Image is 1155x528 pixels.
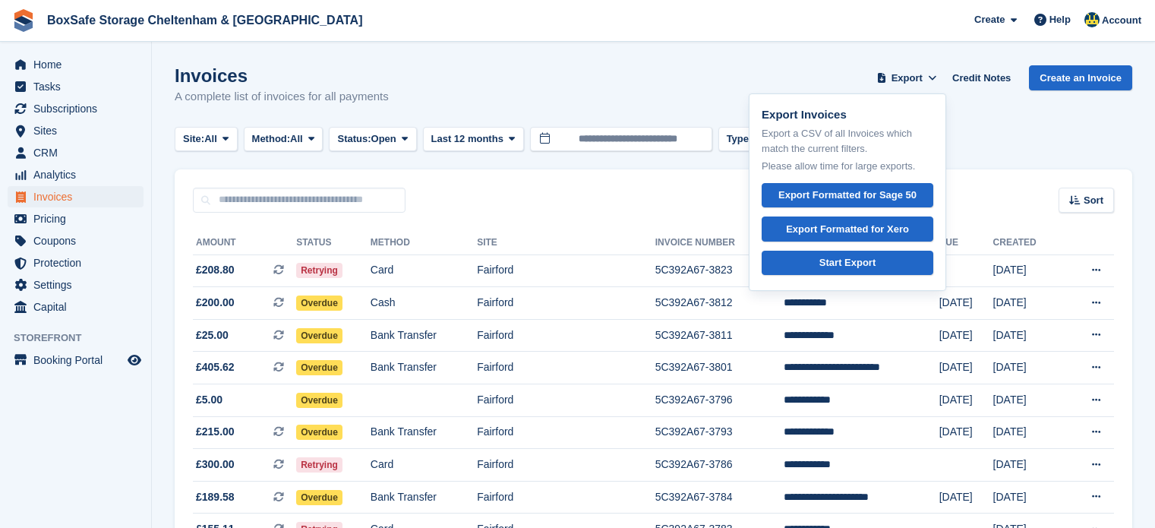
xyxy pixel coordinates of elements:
a: menu [8,252,144,273]
span: Create [974,12,1005,27]
th: Status [296,231,371,255]
td: Cash [371,287,477,320]
span: Capital [33,296,125,318]
span: Status: [337,131,371,147]
a: Create an Invoice [1029,65,1132,90]
p: Please allow time for large exports. [762,159,933,174]
span: All [204,131,217,147]
td: 5C392A67-3812 [655,287,784,320]
td: [DATE] [993,481,1063,514]
td: Bank Transfer [371,319,477,352]
td: Fairford [477,319,655,352]
button: Type: All [718,127,785,152]
span: Overdue [296,393,342,408]
span: Method: [252,131,291,147]
span: Help [1049,12,1071,27]
p: A complete list of invoices for all payments [175,88,389,106]
p: Export a CSV of all Invoices which match the current filters. [762,126,933,156]
td: [DATE] [939,416,993,449]
a: Preview store [125,351,144,369]
img: stora-icon-8386f47178a22dfd0bd8f6a31ec36ba5ce8667c1dd55bd0f319d3a0aa187defe.svg [12,9,35,32]
th: Created [993,231,1063,255]
span: £215.00 [196,424,235,440]
span: Booking Portal [33,349,125,371]
span: Site: [183,131,204,147]
button: Export [873,65,940,90]
th: Invoice Number [655,231,784,255]
a: Export Formatted for Sage 50 [762,183,933,208]
span: Account [1102,13,1141,28]
td: Card [371,449,477,482]
a: Start Export [762,251,933,276]
a: menu [8,98,144,119]
td: 5C392A67-3801 [655,352,784,384]
td: Fairford [477,416,655,449]
span: Overdue [296,328,342,343]
h1: Invoices [175,65,389,86]
img: Kim Virabi [1084,12,1100,27]
span: CRM [33,142,125,163]
a: menu [8,208,144,229]
th: Due [939,231,993,255]
a: menu [8,296,144,318]
span: All [290,131,303,147]
td: [DATE] [993,287,1063,320]
span: £300.00 [196,457,235,473]
td: 5C392A67-3786 [655,449,784,482]
span: Coupons [33,230,125,251]
span: Retrying [296,263,342,278]
span: £208.80 [196,262,235,278]
td: [DATE] [939,384,993,417]
td: Fairford [477,481,655,514]
span: Overdue [296,490,342,505]
td: 5C392A67-3796 [655,384,784,417]
span: £5.00 [196,392,222,408]
button: Status: Open [329,127,416,152]
span: £189.58 [196,489,235,505]
a: Export Formatted for Xero [762,217,933,242]
button: Last 12 months [423,127,524,152]
th: Method [371,231,477,255]
span: Retrying [296,457,342,473]
span: Protection [33,252,125,273]
span: Tasks [33,76,125,97]
p: Export Invoices [762,106,933,124]
span: Pricing [33,208,125,229]
td: Fairford [477,255,655,287]
td: Fairford [477,384,655,417]
td: [DATE] [993,416,1063,449]
span: Overdue [296,296,342,311]
span: Open [371,131,396,147]
span: £405.62 [196,359,235,375]
td: [DATE] [993,352,1063,384]
span: £200.00 [196,295,235,311]
span: Export [891,71,923,86]
td: Fairford [477,449,655,482]
td: [DATE] [939,319,993,352]
th: Amount [193,231,296,255]
td: 5C392A67-3784 [655,481,784,514]
td: Card [371,255,477,287]
a: menu [8,120,144,141]
td: [DATE] [993,449,1063,482]
a: menu [8,54,144,75]
a: menu [8,142,144,163]
button: Site: All [175,127,238,152]
span: Settings [33,274,125,296]
span: Overdue [296,360,342,375]
a: menu [8,76,144,97]
th: Site [477,231,655,255]
a: BoxSafe Storage Cheltenham & [GEOGRAPHIC_DATA] [41,8,368,33]
td: [DATE] [939,352,993,384]
td: 5C392A67-3793 [655,416,784,449]
td: Fairford [477,287,655,320]
div: Start Export [819,255,876,270]
td: [DATE] [939,481,993,514]
td: [DATE] [993,384,1063,417]
span: Overdue [296,425,342,440]
span: Sort [1084,193,1103,208]
button: Method: All [244,127,323,152]
div: Export Formatted for Sage 50 [778,188,917,203]
td: 5C392A67-3811 [655,319,784,352]
td: Bank Transfer [371,416,477,449]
